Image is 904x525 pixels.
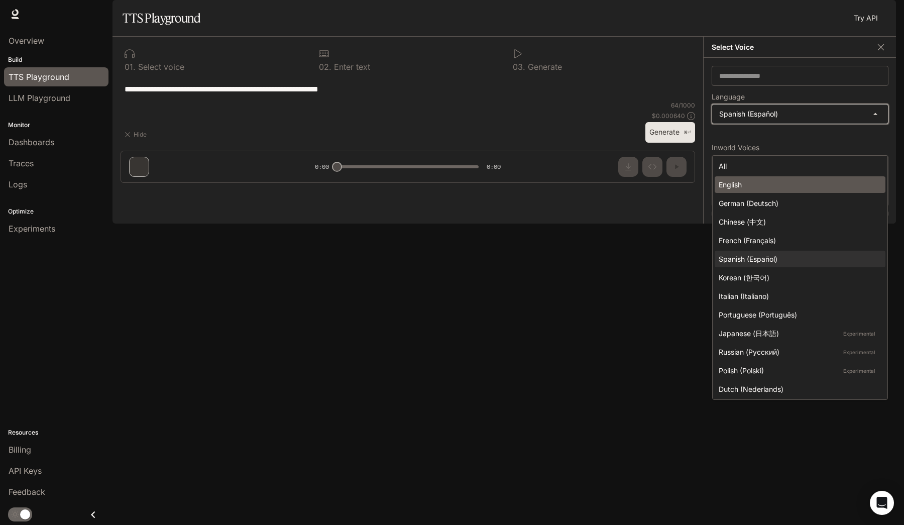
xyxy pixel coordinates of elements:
div: Polish (Polski) [719,365,877,376]
div: English [719,179,877,190]
div: Spanish (Español) [719,254,877,264]
p: Experimental [841,366,877,375]
div: German (Deutsch) [719,198,877,208]
div: Italian (Italiano) [719,291,877,301]
div: Russian (Русский) [719,347,877,357]
div: Japanese (日本語) [719,328,877,339]
div: Portuguese (Português) [719,309,877,320]
p: Experimental [841,348,877,357]
div: French (Français) [719,235,877,246]
div: Dutch (Nederlands) [719,384,877,394]
p: Experimental [841,329,877,338]
div: All [719,161,877,171]
div: Chinese (中文) [719,217,877,227]
div: Korean (한국어) [719,272,877,283]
